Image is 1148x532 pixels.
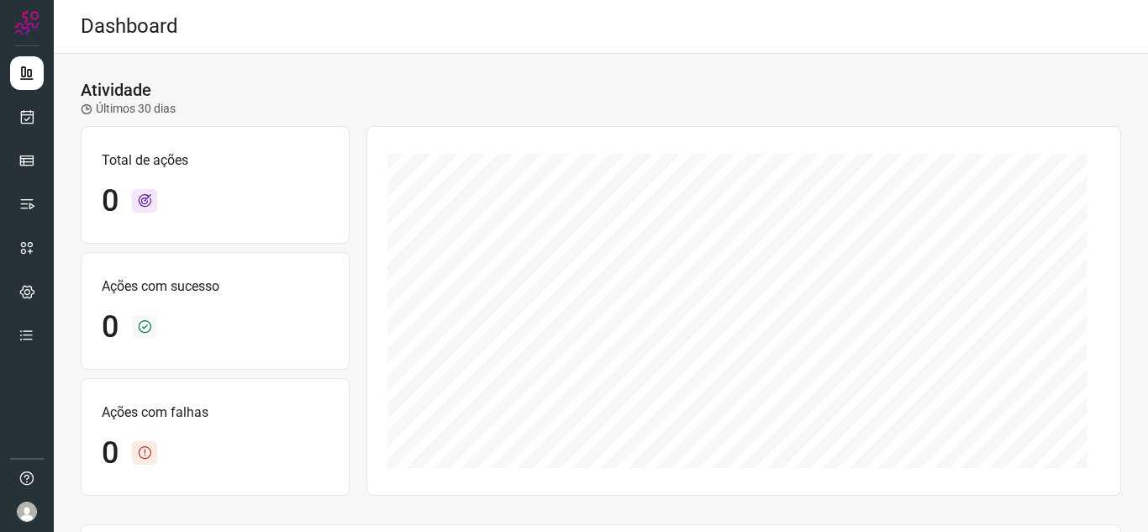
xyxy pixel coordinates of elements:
p: Últimos 30 dias [81,100,176,118]
img: avatar-user-boy.jpg [17,502,37,522]
p: Total de ações [102,150,329,171]
h3: Atividade [81,80,151,100]
p: Ações com sucesso [102,277,329,297]
h1: 0 [102,309,118,345]
h2: Dashboard [81,14,178,39]
h1: 0 [102,183,118,219]
h1: 0 [102,435,118,471]
p: Ações com falhas [102,403,329,423]
img: Logo [14,10,39,35]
